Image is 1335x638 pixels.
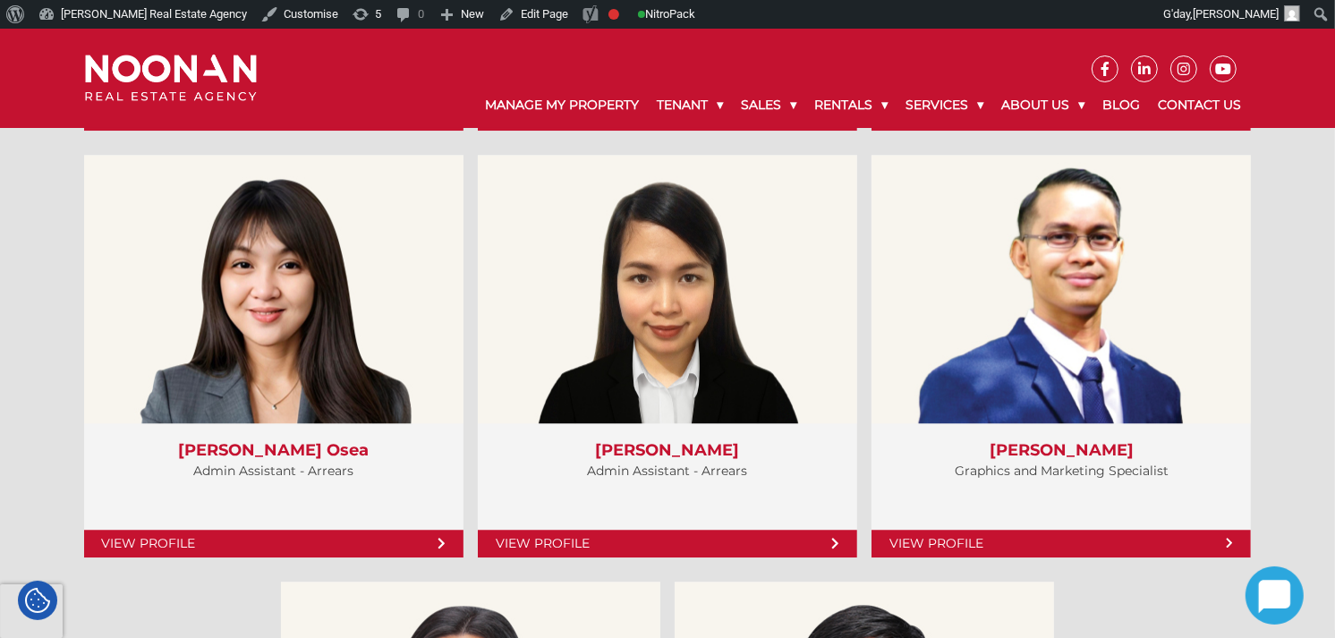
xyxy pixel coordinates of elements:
p: Admin Assistant - Arrears [496,460,839,482]
a: Sales [732,82,805,128]
a: Blog [1093,82,1149,128]
a: View Profile [478,530,857,557]
h3: [PERSON_NAME] [496,441,839,461]
h3: [PERSON_NAME] [889,441,1233,461]
a: Tenant [648,82,732,128]
a: View Profile [872,530,1251,557]
a: Manage My Property [476,82,648,128]
p: Admin Assistant - Arrears [102,460,446,482]
img: Noonan Real Estate Agency [85,55,257,102]
a: View Profile [84,530,463,557]
p: Graphics and Marketing Specialist [889,460,1233,482]
a: Services [897,82,992,128]
div: Focus keyphrase not set [608,9,619,20]
a: About Us [992,82,1093,128]
a: Contact Us [1149,82,1250,128]
span: [PERSON_NAME] [1193,7,1279,21]
h3: [PERSON_NAME] Osea [102,441,446,461]
a: Rentals [805,82,897,128]
div: Cookie Settings [18,581,57,620]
